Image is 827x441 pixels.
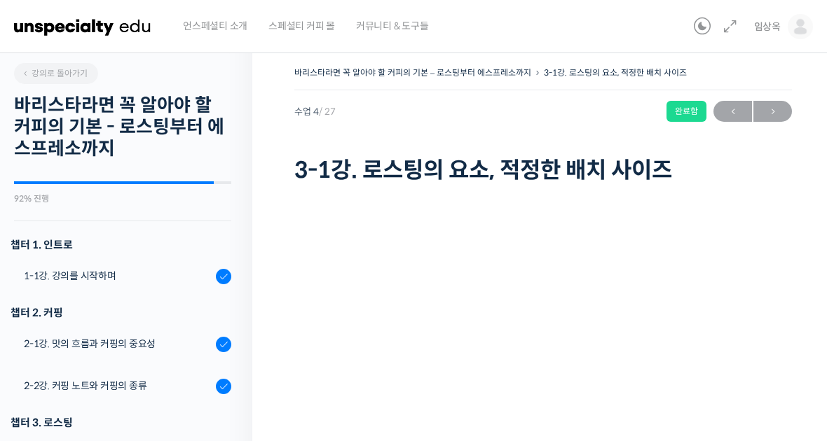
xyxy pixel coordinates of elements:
[294,157,792,183] h1: 3-1강. 로스팅의 요소, 적정한 배치 사이즈
[14,63,98,84] a: 강의로 돌아가기
[14,195,231,203] div: 92% 진행
[294,67,531,78] a: 바리스타라면 꼭 알아야 할 커피의 기본 – 로스팅부터 에스프레소까지
[24,336,212,351] div: 2-1강. 맛의 흐름과 커핑의 중요성
[24,268,212,283] div: 1-1강. 강의를 시작하며
[21,68,88,78] span: 강의로 돌아가기
[11,235,231,254] h3: 챕터 1. 인트로
[11,413,231,432] div: 챕터 3. 로스팅
[713,102,752,121] span: ←
[14,94,231,160] h2: 바리스타라면 꼭 알아야 할 커피의 기본 - 로스팅부터 에스프레소까지
[753,102,792,121] span: →
[713,101,752,122] a: ←이전
[294,107,336,116] span: 수업 4
[754,20,781,33] span: 임상옥
[667,101,706,122] div: 완료함
[753,101,792,122] a: 다음→
[544,67,687,78] a: 3-1강. 로스팅의 요소, 적정한 배치 사이즈
[319,106,336,118] span: / 27
[11,303,231,322] div: 챕터 2. 커핑
[24,378,212,393] div: 2-2강. 커핑 노트와 커핑의 종류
